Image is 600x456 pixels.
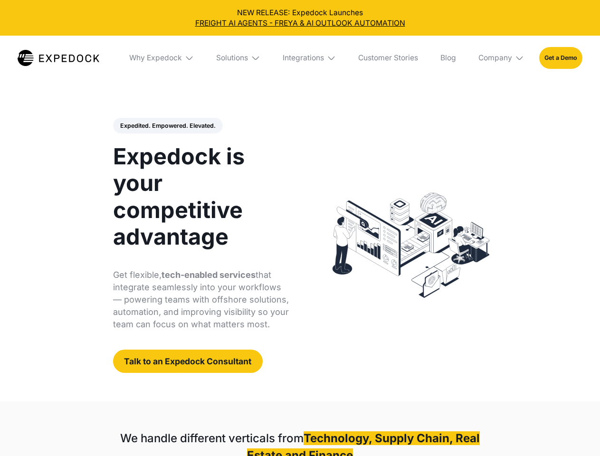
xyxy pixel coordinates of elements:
h1: Expedock is your competitive advantage [113,143,289,250]
a: Talk to an Expedock Consultant [113,350,263,373]
div: Company [471,36,532,80]
div: NEW RELEASE: Expedock Launches [8,8,593,28]
div: Solutions [209,36,268,80]
a: Customer Stories [351,36,425,80]
div: Why Expedock [129,53,182,63]
strong: We handle different verticals from [120,431,304,445]
a: FREIGHT AI AGENTS - FREYA & AI OUTLOOK AUTOMATION [8,18,593,28]
div: Integrations [283,53,324,63]
div: Integrations [275,36,343,80]
strong: tech-enabled services [162,270,256,280]
div: Solutions [216,53,248,63]
p: Get flexible, that integrate seamlessly into your workflows — powering teams with offshore soluti... [113,269,289,331]
a: Get a Demo [539,47,582,68]
div: Company [478,53,512,63]
div: Why Expedock [122,36,201,80]
a: Blog [433,36,463,80]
